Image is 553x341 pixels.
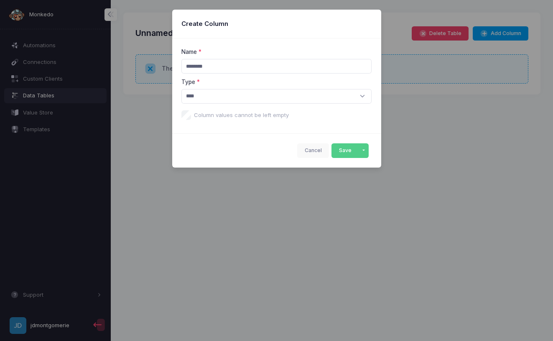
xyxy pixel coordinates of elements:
label: Column values cannot be left empty [194,111,289,120]
label: Name [181,48,201,56]
button: Save [331,143,359,158]
label: Type [181,78,199,86]
h5: create Column [181,19,228,28]
button: Cancel [297,143,329,158]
